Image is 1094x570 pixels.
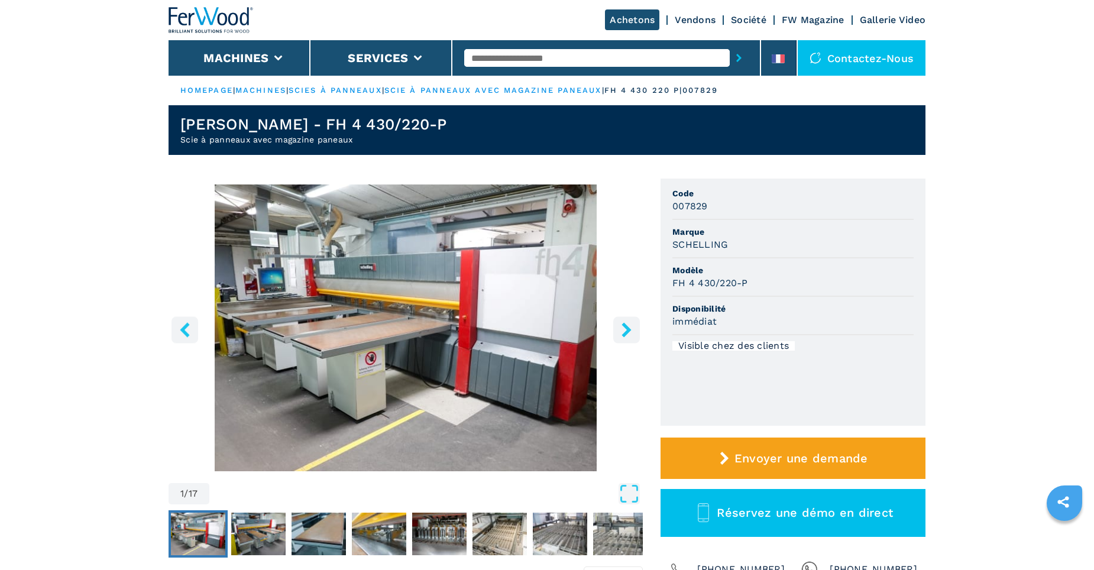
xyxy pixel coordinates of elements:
[203,51,268,65] button: Machines
[672,238,728,251] h3: SCHELLING
[672,199,708,213] h3: 007829
[682,85,718,96] p: 007829
[233,86,235,95] span: |
[782,14,844,25] a: FW Magazine
[661,489,925,537] button: Réservez une démo en direct
[731,14,766,25] a: Société
[717,506,893,520] span: Réservez une démo en direct
[382,86,384,95] span: |
[412,513,467,555] img: c3cb8b205374c77ab69b4efa02eedb0d
[212,483,640,504] button: Open Fullscreen
[184,489,188,498] span: /
[349,510,409,558] button: Go to Slide 4
[229,510,288,558] button: Go to Slide 2
[472,513,527,555] img: 367aa02b59a381e7922e4378fd2ee39a
[289,510,348,558] button: Go to Slide 3
[533,513,587,555] img: 9edb803d914e15bb5cc784d8da61d69b
[675,14,716,25] a: Vendons
[672,264,914,276] span: Modèle
[231,513,286,555] img: 1e19062c0b3d3ec6cf25d48bbe61a7ce
[384,86,602,95] a: scie à panneaux avec magazine paneaux
[189,489,198,498] span: 17
[530,510,590,558] button: Go to Slide 7
[286,86,289,95] span: |
[352,513,406,555] img: da103d0b538ab2dc08f8f3c1e86e406f
[672,276,748,290] h3: FH 4 430/220-P
[169,184,643,471] img: Scie à panneaux avec magazine paneaux SCHELLING FH 4 430/220-P
[672,226,914,238] span: Marque
[810,52,821,64] img: Contactez-nous
[672,187,914,199] span: Code
[235,86,286,95] a: machines
[798,40,926,76] div: Contactez-nous
[180,489,184,498] span: 1
[605,9,659,30] a: Achetons
[180,134,447,145] h2: Scie à panneaux avec magazine paneaux
[171,513,225,555] img: 07bb593e16ef9cc83e63f9ede49ba872
[180,86,233,95] a: HOMEPAGE
[410,510,469,558] button: Go to Slide 5
[604,85,683,96] p: fh 4 430 220 p |
[860,14,926,25] a: Gallerie Video
[180,115,447,134] h1: [PERSON_NAME] - FH 4 430/220-P
[591,510,650,558] button: Go to Slide 8
[602,86,604,95] span: |
[171,316,198,343] button: left-button
[470,510,529,558] button: Go to Slide 6
[169,510,228,558] button: Go to Slide 1
[593,513,648,555] img: 2fd30078c224906bf518cb76f8b425e5
[169,7,254,33] img: Ferwood
[730,44,748,72] button: submit-button
[1048,487,1078,517] a: sharethis
[661,438,925,479] button: Envoyer une demande
[672,315,717,328] h3: immédiat
[289,86,382,95] a: scies à panneaux
[672,341,795,351] div: Visible chez des clients
[169,510,643,558] nav: Thumbnail Navigation
[292,513,346,555] img: bcd095de88edc784bffc96a649b4ca9f
[672,303,914,315] span: Disponibilité
[169,184,643,471] div: Go to Slide 1
[348,51,408,65] button: Services
[613,316,640,343] button: right-button
[734,451,868,465] span: Envoyer une demande
[1044,517,1085,561] iframe: Chat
